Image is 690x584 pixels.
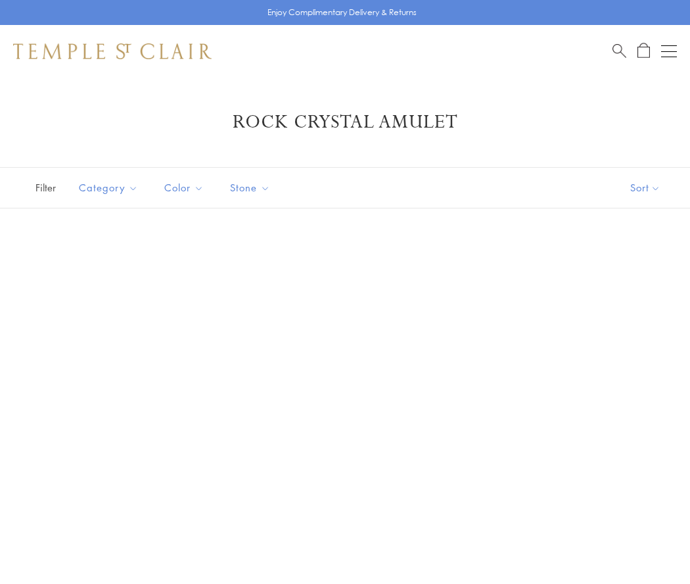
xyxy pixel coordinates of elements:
[33,110,657,134] h1: Rock Crystal Amulet
[267,6,417,19] p: Enjoy Complimentary Delivery & Returns
[154,173,214,203] button: Color
[661,43,677,59] button: Open navigation
[601,168,690,208] button: Show sort by
[612,43,626,59] a: Search
[223,180,280,196] span: Stone
[72,180,148,196] span: Category
[637,43,650,59] a: Open Shopping Bag
[69,173,148,203] button: Category
[220,173,280,203] button: Stone
[13,43,212,59] img: Temple St. Clair
[158,180,214,196] span: Color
